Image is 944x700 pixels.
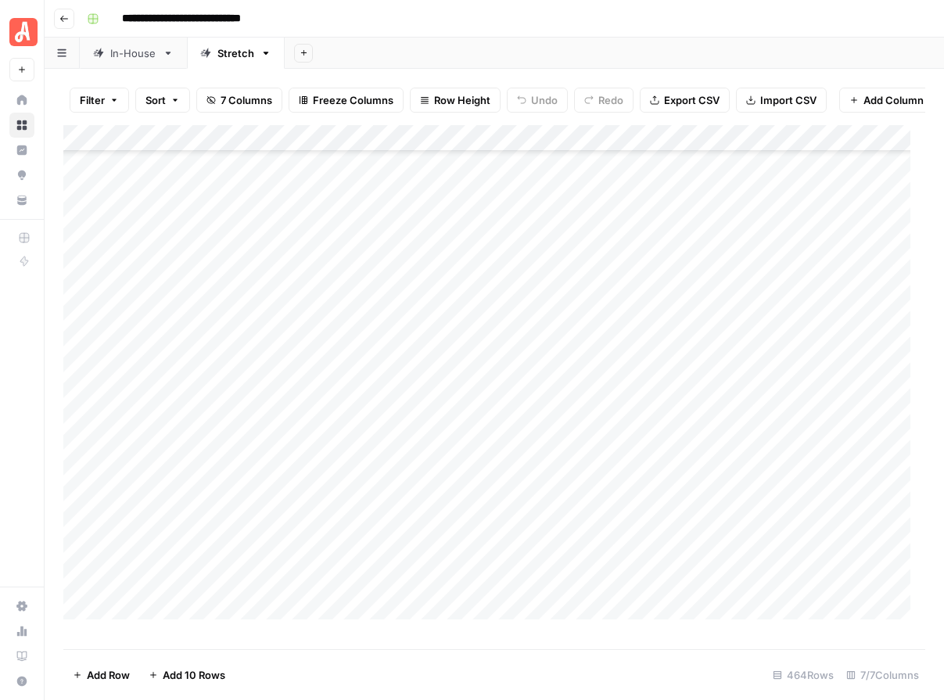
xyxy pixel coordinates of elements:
[410,88,501,113] button: Row Height
[531,92,558,108] span: Undo
[760,92,817,108] span: Import CSV
[139,662,235,687] button: Add 10 Rows
[187,38,285,69] a: Stretch
[766,662,840,687] div: 464 Rows
[840,662,925,687] div: 7/7 Columns
[9,18,38,46] img: Angi Logo
[664,92,720,108] span: Export CSV
[507,88,568,113] button: Undo
[80,38,187,69] a: In-House
[289,88,404,113] button: Freeze Columns
[221,92,272,108] span: 7 Columns
[9,13,34,52] button: Workspace: Angi
[640,88,730,113] button: Export CSV
[70,88,129,113] button: Filter
[217,45,254,61] div: Stretch
[163,667,225,683] span: Add 10 Rows
[145,92,166,108] span: Sort
[863,92,924,108] span: Add Column
[9,594,34,619] a: Settings
[9,188,34,213] a: Your Data
[110,45,156,61] div: In-House
[9,619,34,644] a: Usage
[598,92,623,108] span: Redo
[9,669,34,694] button: Help + Support
[196,88,282,113] button: 7 Columns
[839,88,934,113] button: Add Column
[9,163,34,188] a: Opportunities
[313,92,393,108] span: Freeze Columns
[9,138,34,163] a: Insights
[63,662,139,687] button: Add Row
[80,92,105,108] span: Filter
[9,113,34,138] a: Browse
[135,88,190,113] button: Sort
[9,644,34,669] a: Learning Hub
[9,88,34,113] a: Home
[736,88,827,113] button: Import CSV
[574,88,634,113] button: Redo
[87,667,130,683] span: Add Row
[434,92,490,108] span: Row Height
